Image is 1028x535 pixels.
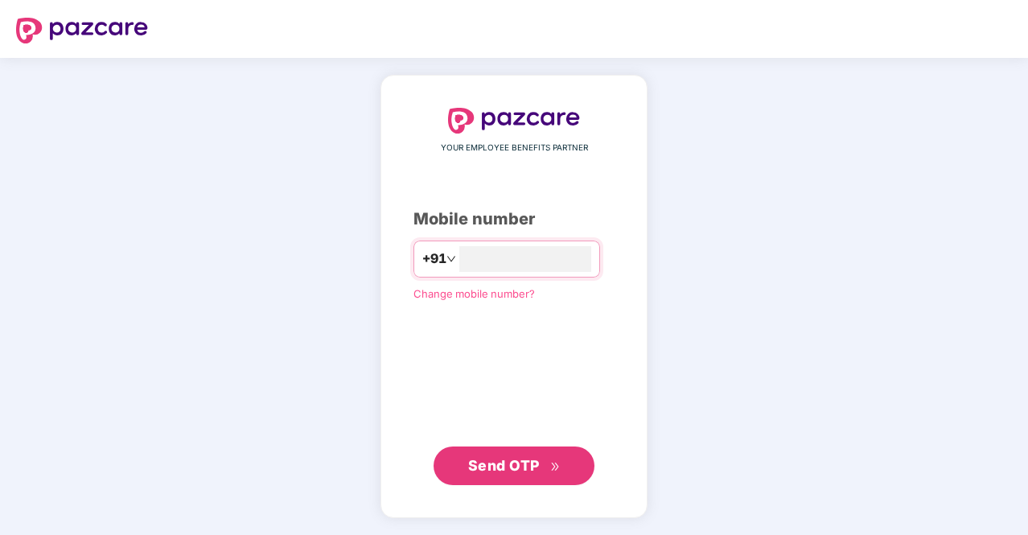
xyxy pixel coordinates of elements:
[422,249,446,269] span: +91
[434,447,594,485] button: Send OTPdouble-right
[446,254,456,264] span: down
[16,18,148,43] img: logo
[413,207,615,232] div: Mobile number
[468,457,540,474] span: Send OTP
[441,142,588,154] span: YOUR EMPLOYEE BENEFITS PARTNER
[550,462,561,472] span: double-right
[448,108,580,134] img: logo
[413,287,535,300] a: Change mobile number?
